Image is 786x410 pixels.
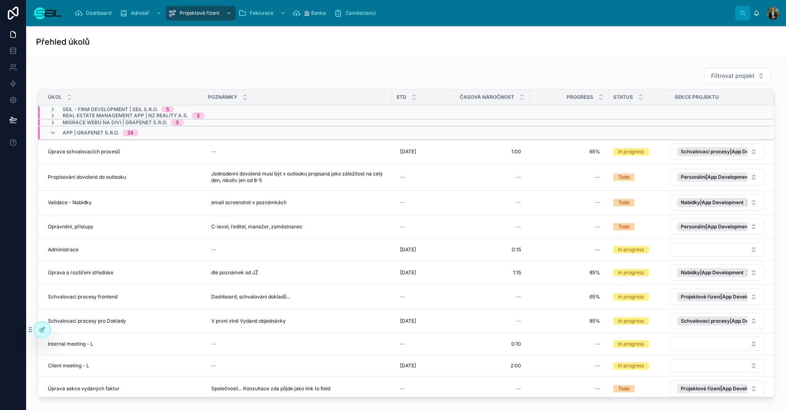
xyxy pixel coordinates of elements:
a: Dashboard [72,6,117,20]
a: In progress [613,148,665,155]
span: ETD [397,94,407,100]
a: 85% [534,266,603,279]
h1: Přehled úkolů [36,36,90,48]
button: Select Button [704,68,771,84]
button: Select Button [670,289,764,305]
span: Společnosti... Konzultace zda půjde jako link to field [211,385,330,392]
span: Personální|App Development [681,223,749,230]
div: 3 [196,112,200,119]
button: Unselect 6 [677,384,776,393]
a: -- [534,337,603,351]
a: Adresář [117,6,166,20]
button: Select Button [670,359,764,373]
a: Select Button [670,169,764,186]
button: Select Button [670,143,764,160]
span: 0:15 [512,246,521,253]
a: Úprava schvalovacích procesů [48,148,198,155]
a: 85% [534,314,603,328]
a: Administrace [48,246,198,253]
div: -- [400,341,405,347]
span: Úkol [48,94,62,100]
div: -- [516,318,521,324]
a: Projektové řízení [166,6,236,20]
span: Zaměstnanci [346,10,376,16]
span: 2:00 [510,362,521,369]
span: V první vlně Vydané objednávky [211,318,286,324]
a: -- [397,290,450,303]
span: 0:10 [511,341,521,347]
a: Select Button [670,337,764,351]
a: Schvalovací procesy frontend [48,294,198,300]
a: -- [397,382,450,395]
a: Todo [613,223,665,230]
a: 65% [534,290,603,303]
a: In progress [613,269,665,276]
div: -- [516,385,521,392]
div: Todo [618,199,630,206]
div: In progress [618,340,644,348]
a: In progress [613,246,665,253]
span: Internal meeting - L [48,341,93,347]
a: [DATE] [397,243,450,256]
span: Jednodenní dovolená musí být v outlooku propsaná jako záležitost na celý den, nikoliv jen od 8-5 [211,171,384,184]
div: 5 [166,106,169,113]
button: Select Button [670,264,764,281]
span: Úprava sekce vydaných faktur [48,385,120,392]
span: Validace - Nabídky [48,199,92,206]
a: Validace - Nabídky [48,199,198,206]
span: 🏦 Banka [304,10,326,16]
button: Unselect 3 [677,198,755,207]
span: email screenshot v poznámkách [211,199,287,206]
button: Select Button [670,313,764,329]
a: In progress [613,317,665,325]
a: -- [208,243,387,256]
a: Todo [613,173,665,181]
button: Unselect 5 [677,147,785,156]
a: 0:15 [460,243,524,256]
a: -- [534,196,603,209]
a: -- [534,382,603,395]
span: 85% [538,269,600,276]
div: -- [516,174,521,180]
a: -- [397,337,450,351]
a: Oprávnění, přístupy [48,223,198,230]
button: Select Button [670,243,764,257]
a: -- [460,171,524,184]
a: -- [460,220,524,233]
div: Todo [618,223,630,230]
span: Úprava a rozšíření střediske [48,269,113,276]
div: -- [595,246,600,253]
a: Úprava sekce vydaných faktur [48,385,198,392]
a: Propisování dovolené do outlooku [48,174,198,180]
a: Zaměstnanci [332,6,382,20]
span: Projektové řízení [180,10,219,16]
span: Real estate Management app | NZ Reality a.s. [63,112,188,119]
button: Unselect 5 [677,317,785,326]
a: Select Button [670,143,764,160]
div: -- [595,385,600,392]
span: Oprávnění, přístupy [48,223,93,230]
a: C-level, ředitel, manažer, zaměstnanec [208,220,387,233]
button: Select Button [670,380,764,397]
div: -- [595,362,600,369]
span: Migrace webu na Divi | GrapeNet s.r.o. [63,119,167,126]
div: -- [400,385,405,392]
a: Select Button [670,218,764,235]
a: 🏦 Banka [290,6,332,20]
a: Select Button [670,288,764,305]
div: Todo [618,173,630,181]
span: dle poznámek od JŽ [211,269,258,276]
a: -- [397,220,450,233]
span: Úprava schvalovacích procesů [48,148,120,155]
a: Jednodenní dovolená musí být v outlooku propsaná jako záležitost na celý den, nikoliv jen od 8-5 [208,167,387,187]
button: Unselect 1 [677,173,761,182]
a: -- [208,145,387,158]
a: 1:00 [460,145,524,158]
a: Client meeting - L [48,362,198,369]
span: Dashboard [86,10,111,16]
span: Poznámky [208,94,237,100]
a: 65% [534,145,603,158]
span: C-level, ředitel, manažer, zaměstnanec [211,223,303,230]
span: [DATE] [400,362,416,369]
span: 1:00 [511,148,521,155]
